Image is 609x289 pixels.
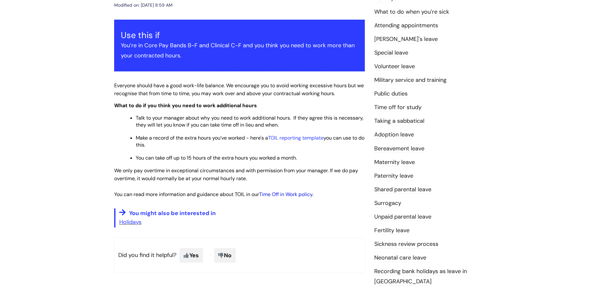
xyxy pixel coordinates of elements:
span: You might also be interested in [129,209,216,217]
a: Recording bank holidays as leave in [GEOGRAPHIC_DATA] [374,267,467,286]
span: You can take off up to 15 hours of the extra hours you worked a month. [136,154,297,161]
a: [PERSON_NAME]'s leave [374,35,438,43]
span: Talk to your manager about why you need to work additional hours. If they agree this is necessary... [136,115,363,128]
span: What to do if you think you need to work additional hours [114,102,257,109]
a: Public duties [374,90,408,98]
span: We only pay overtime in exceptional circumstances and with permission from your manager. If we do... [114,167,358,182]
a: Unpaid parental leave [374,213,431,221]
a: Holidays [119,218,141,226]
a: Attending appointments [374,22,438,30]
a: Shared parental leave [374,186,431,194]
a: Military service and training [374,76,447,84]
div: Modified on: [DATE] 8:59 AM [114,1,173,9]
a: Volunteer leave [374,62,415,71]
a: Special leave [374,49,408,57]
a: Adoption leave [374,131,414,139]
a: Paternity leave [374,172,413,180]
a: Taking a sabbatical [374,117,424,125]
span: Make a record of the extra hours you’ve worked - here's a you can use to do this. [136,135,364,148]
a: Maternity leave [374,158,415,167]
a: Neonatal care leave [374,254,426,262]
a: Time off for study [374,103,422,112]
a: Bereavement leave [374,145,424,153]
p: You’re in Core Pay Bands B-F and Clinical C-F and you think you need to work more than your contr... [121,40,358,61]
a: Fertility leave [374,227,409,235]
span: Yes [180,248,203,263]
h3: Use this if [121,30,358,40]
p: Did you find it helpful? [114,238,365,273]
a: Surrogacy [374,199,401,207]
span: You can read more information and guidance about TOIL in our . [114,191,313,198]
span: Everyone should have a good work-life balance. We encourage you to avoid working excessive hours ... [114,82,364,97]
a: What to do when you’re sick [374,8,449,16]
a: Time Off in Work policy [259,191,312,198]
a: Sickness review process [374,240,438,248]
a: TOIL reporting template [268,135,324,141]
span: No [214,248,236,263]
